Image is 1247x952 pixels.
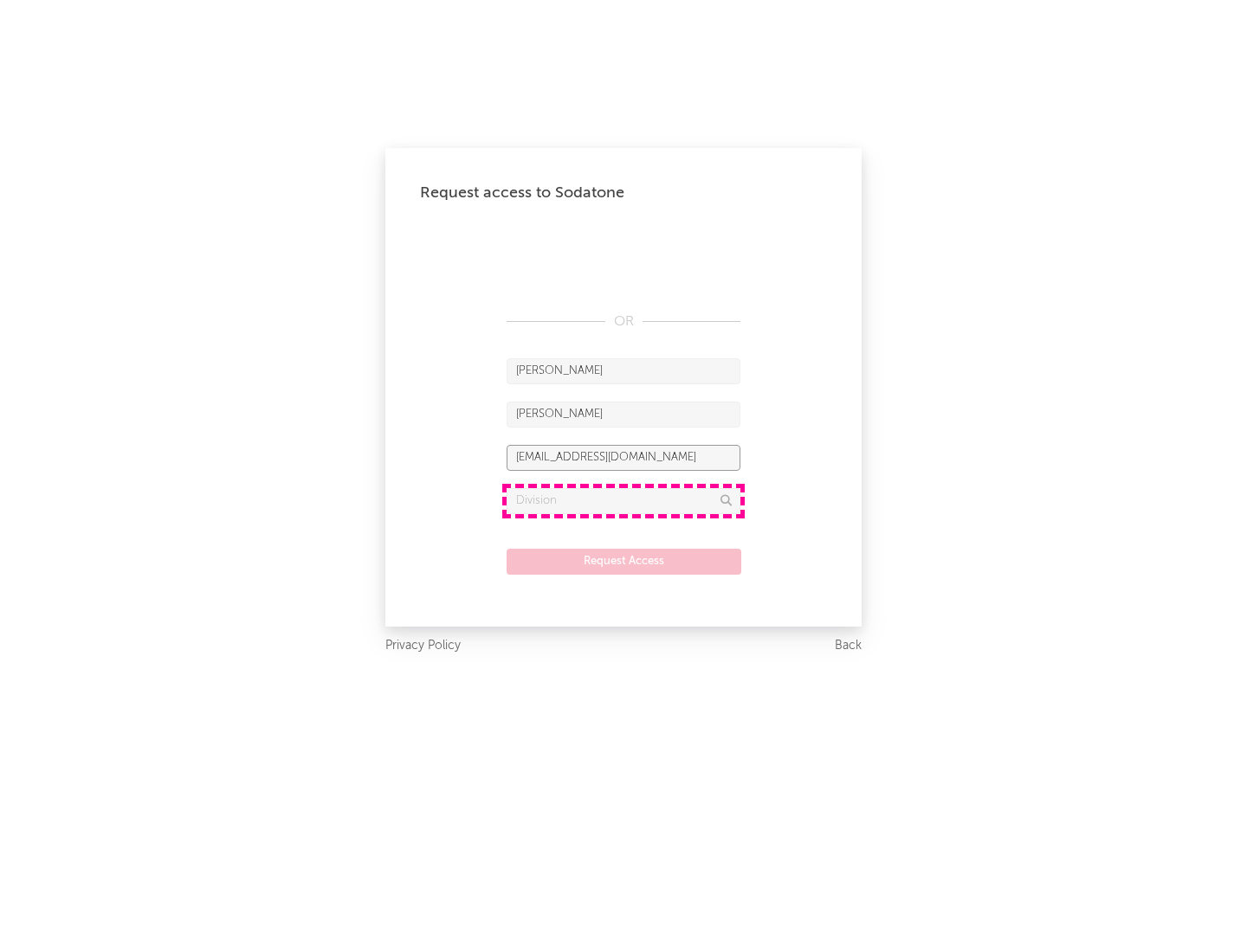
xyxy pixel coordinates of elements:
[835,635,862,657] a: Back
[507,402,740,428] input: Last Name
[507,488,740,514] input: Division
[507,445,740,471] input: Email
[507,549,741,575] button: Request Access
[420,183,827,203] div: Request access to Sodatone
[507,312,740,332] div: OR
[385,635,461,657] a: Privacy Policy
[507,358,740,384] input: First Name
